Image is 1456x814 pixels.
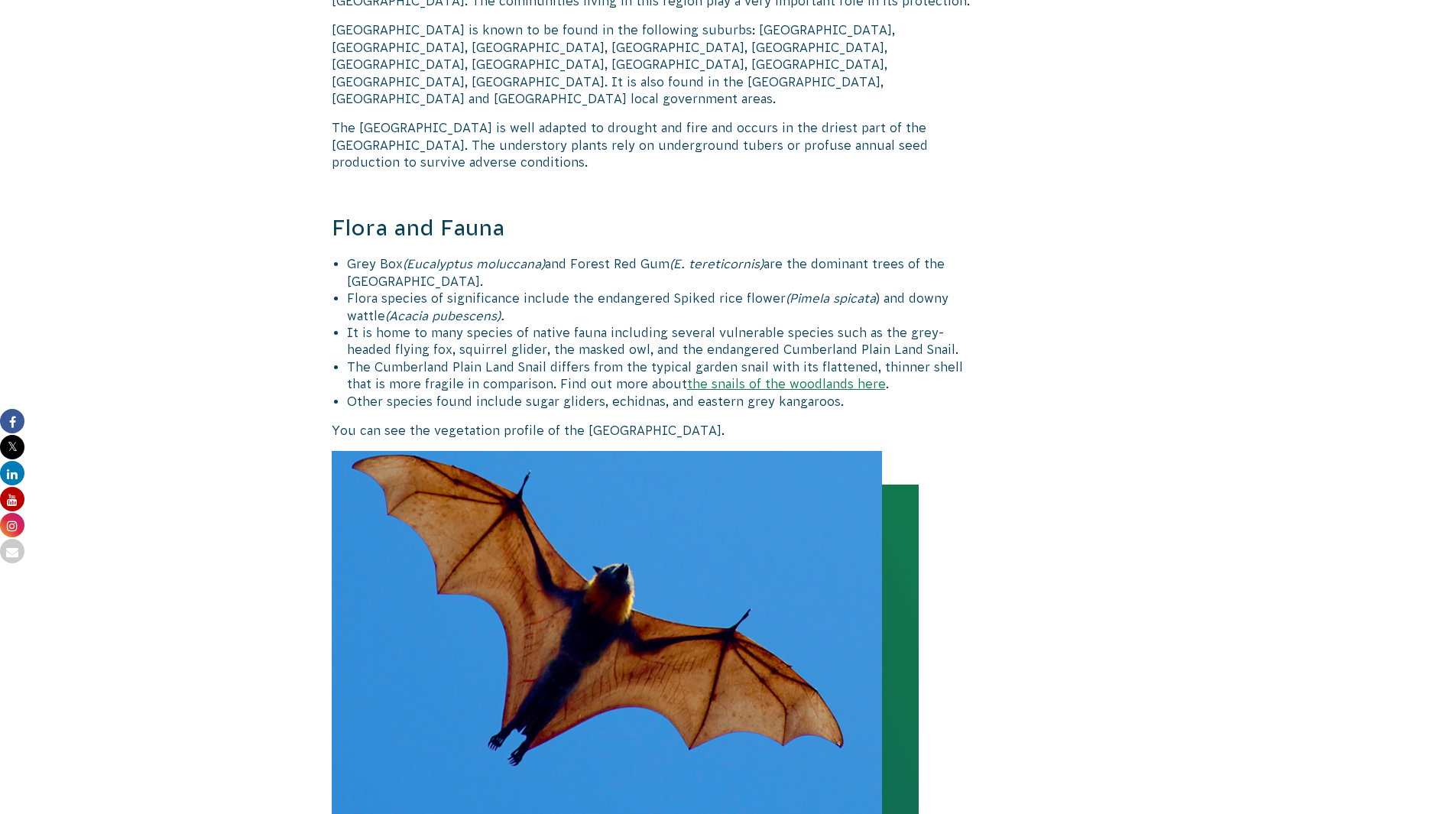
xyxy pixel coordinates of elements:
[545,257,670,271] span: and Forest Red Gum
[347,291,949,322] span: ) and downy wattle
[332,23,895,105] span: [GEOGRAPHIC_DATA] is known to be found in the following suburbs: [GEOGRAPHIC_DATA], [GEOGRAPHIC_D...
[347,257,403,271] span: Grey Box
[347,291,786,305] span: Flora species of significance include the endangered Spiked rice flower
[347,326,958,356] span: It is home to many species of native fauna including several vulnerable species such as the grey-...
[385,309,504,323] span: (Acacia pubescens).
[403,257,545,271] span: (Eucalyptus moluccana)
[347,394,844,408] span: Other species found include sugar gliders, echidnas, and eastern grey kangaroos.
[347,257,945,287] span: are the dominant trees of the [GEOGRAPHIC_DATA].
[332,423,725,437] span: You can see the vegetation profile of the [GEOGRAPHIC_DATA].
[332,121,928,169] span: The [GEOGRAPHIC_DATA] is well adapted to drought and fire and occurs in the driest part of the [G...
[786,291,876,305] span: (Pimela spicata
[687,377,886,391] a: the snails of the woodlands here
[347,360,963,391] span: The Cumberland Plain Land Snail differs from the typical garden snail with its flattened, thinner...
[332,212,987,244] h3: Flora and Fauna
[670,257,764,271] span: (E. tereticornis)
